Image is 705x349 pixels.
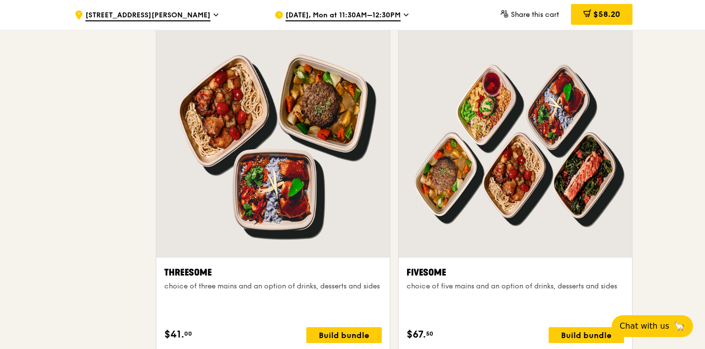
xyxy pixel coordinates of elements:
[285,10,401,21] span: [DATE], Mon at 11:30AM–12:30PM
[164,281,382,291] div: choice of three mains and an option of drinks, desserts and sides
[593,9,620,19] span: $58.20
[407,327,426,342] span: $67.
[164,327,184,342] span: $41.
[426,330,433,338] span: 50
[306,327,382,343] div: Build bundle
[407,281,624,291] div: choice of five mains and an option of drinks, desserts and sides
[184,330,192,338] span: 00
[620,320,669,332] span: Chat with us
[164,266,382,279] div: Threesome
[85,10,211,21] span: [STREET_ADDRESS][PERSON_NAME]
[673,320,685,332] span: 🦙
[612,315,693,337] button: Chat with us🦙
[511,10,559,19] span: Share this cart
[407,266,624,279] div: Fivesome
[549,327,624,343] div: Build bundle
